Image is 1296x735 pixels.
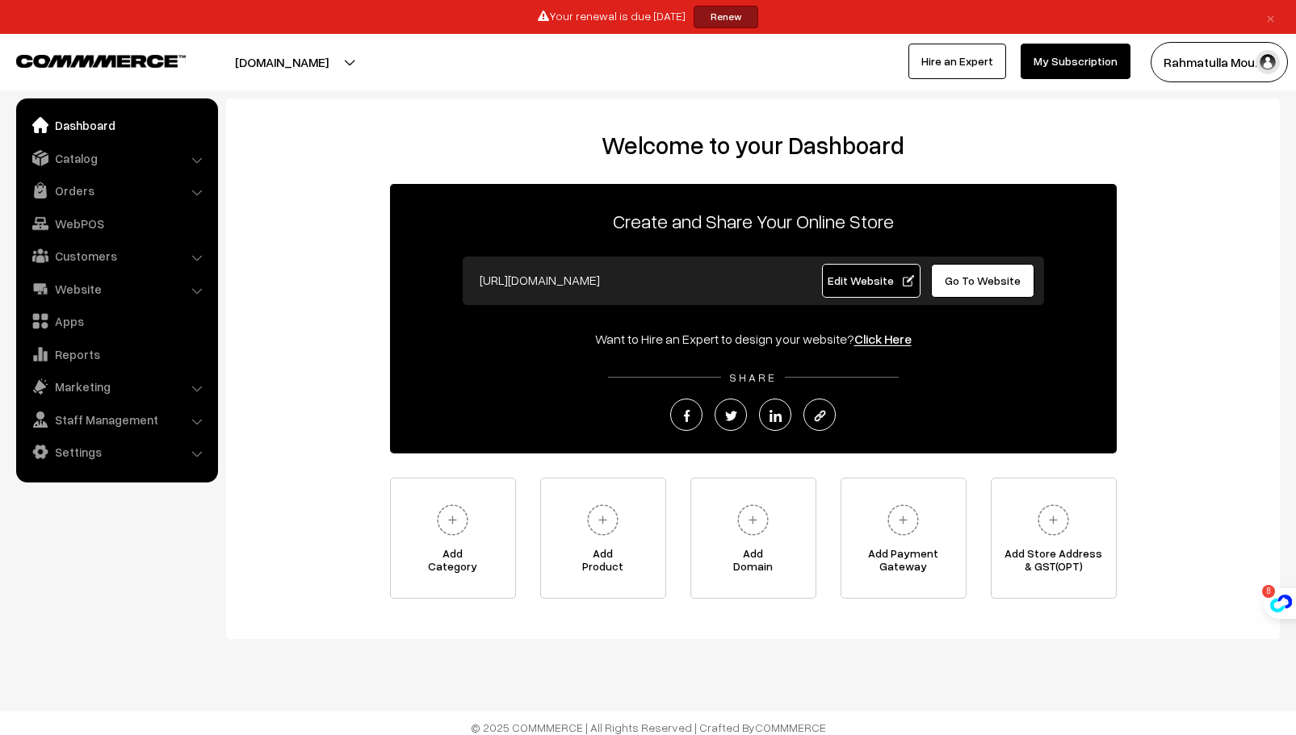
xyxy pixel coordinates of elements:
[1260,7,1281,27] a: ×
[731,498,775,542] img: plus.svg
[881,498,925,542] img: plus.svg
[541,547,665,579] span: Add Product
[20,437,212,466] a: Settings
[20,340,212,369] a: Reports
[841,547,966,579] span: Add Payment Gateway
[16,50,157,69] a: COMMMERCE
[20,111,212,140] a: Dashboard
[822,264,921,298] a: Edit Website
[755,720,826,734] a: COMMMERCE
[540,478,666,599] a: AddProduct
[1031,498,1076,542] img: plus.svg
[6,6,1290,28] div: Your renewal is due [DATE]
[20,307,212,336] a: Apps
[390,329,1117,349] div: Want to Hire an Expert to design your website?
[931,264,1035,298] a: Go To Website
[908,44,1006,79] a: Hire an Expert
[20,372,212,401] a: Marketing
[721,370,785,384] span: SHARE
[581,498,625,542] img: plus.svg
[20,209,212,238] a: WebPOS
[854,331,912,347] a: Click Here
[16,55,186,67] img: COMMMERCE
[691,547,816,579] span: Add Domain
[945,274,1021,287] span: Go To Website
[390,478,516,599] a: AddCategory
[20,144,212,173] a: Catalog
[390,207,1117,236] p: Create and Share Your Online Store
[20,274,212,303] a: Website
[178,42,385,82] button: [DOMAIN_NAME]
[391,547,515,579] span: Add Category
[430,498,475,542] img: plus.svg
[690,478,816,599] a: AddDomain
[828,274,914,287] span: Edit Website
[1256,50,1280,74] img: user
[20,176,212,205] a: Orders
[1151,42,1288,82] button: Rahmatulla Mou…
[694,6,758,28] a: Renew
[242,131,1264,160] h2: Welcome to your Dashboard
[20,405,212,434] a: Staff Management
[992,547,1116,579] span: Add Store Address & GST(OPT)
[991,478,1117,599] a: Add Store Address& GST(OPT)
[20,241,212,270] a: Customers
[841,478,967,599] a: Add PaymentGateway
[1021,44,1130,79] a: My Subscription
